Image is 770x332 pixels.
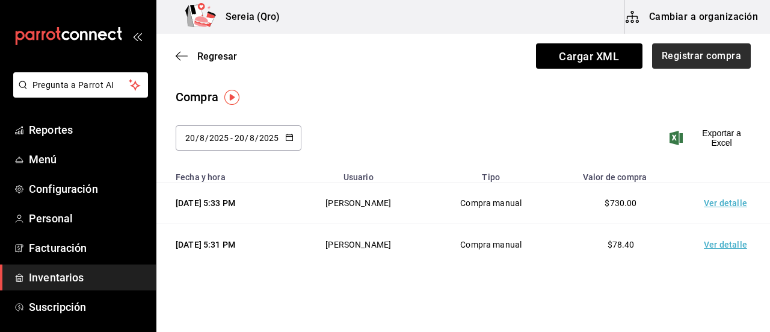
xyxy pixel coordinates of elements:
span: Configuración [29,181,146,197]
td: Compra manual [427,224,556,266]
span: Suscripción [29,299,146,315]
th: Usuario [291,165,427,183]
button: Regresar [176,51,237,62]
button: Exportar a Excel [672,128,751,148]
input: Year [259,133,279,143]
td: [PERSON_NAME] [291,183,427,224]
span: $730.00 [605,198,636,208]
span: Facturación [29,240,146,256]
input: Month [199,133,205,143]
span: / [245,133,248,143]
input: Year [209,133,229,143]
span: Menú [29,151,146,168]
td: Ver detalle [686,183,770,224]
span: Inventarios [29,269,146,286]
td: Compra manual [427,183,556,224]
input: Day [185,133,196,143]
span: Reportes [29,122,146,138]
button: Pregunta a Parrot AI [13,72,148,98]
th: Valor de compra [556,165,686,183]
span: Regresar [197,51,237,62]
div: Compra [176,88,218,106]
td: [PERSON_NAME] [291,224,427,266]
img: Tooltip marker [224,90,239,105]
div: [DATE] 5:33 PM [176,197,276,209]
th: Fecha y hora [156,165,291,183]
span: Personal [29,210,146,227]
span: / [205,133,209,143]
span: - [230,133,233,143]
span: Pregunta a Parrot AI [32,79,129,92]
span: $78.40 [608,240,635,249]
input: Day [234,133,245,143]
td: Ver detalle [686,224,770,266]
button: Registrar compra [652,43,751,69]
span: / [255,133,259,143]
div: [DATE] 5:31 PM [176,239,276,251]
h3: Sereia (Qro) [216,10,280,24]
a: Pregunta a Parrot AI [8,87,148,100]
input: Month [249,133,255,143]
button: open_drawer_menu [132,31,142,41]
span: Cargar XML [536,43,642,69]
th: Tipo [427,165,556,183]
span: / [196,133,199,143]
